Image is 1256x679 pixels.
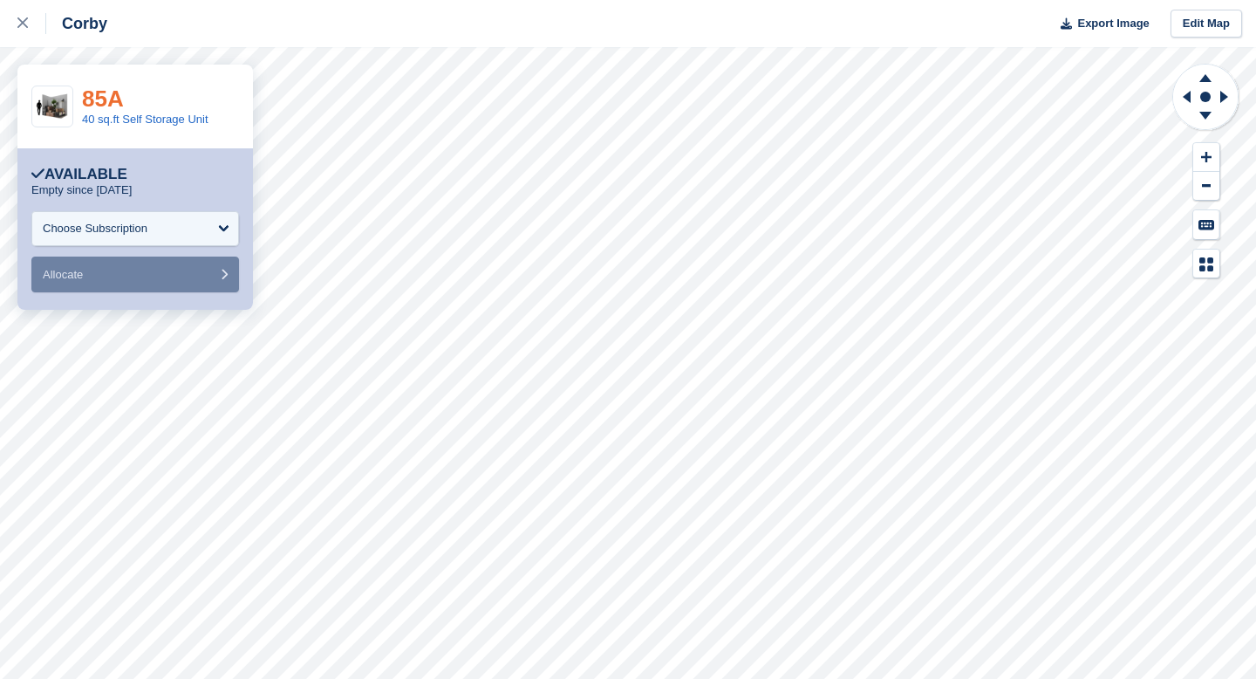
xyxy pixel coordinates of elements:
[82,113,208,126] a: 40 sq.ft Self Storage Unit
[1171,10,1242,38] a: Edit Map
[43,268,83,281] span: Allocate
[1050,10,1150,38] button: Export Image
[32,92,72,122] img: 40-sqft-unit.jpg
[1077,15,1149,32] span: Export Image
[1193,143,1219,172] button: Zoom In
[82,86,124,112] a: 85A
[46,13,107,34] div: Corby
[1193,250,1219,278] button: Map Legend
[31,166,127,183] div: Available
[43,220,147,237] div: Choose Subscription
[31,257,239,292] button: Allocate
[1193,210,1219,239] button: Keyboard Shortcuts
[1193,172,1219,201] button: Zoom Out
[31,183,132,197] p: Empty since [DATE]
